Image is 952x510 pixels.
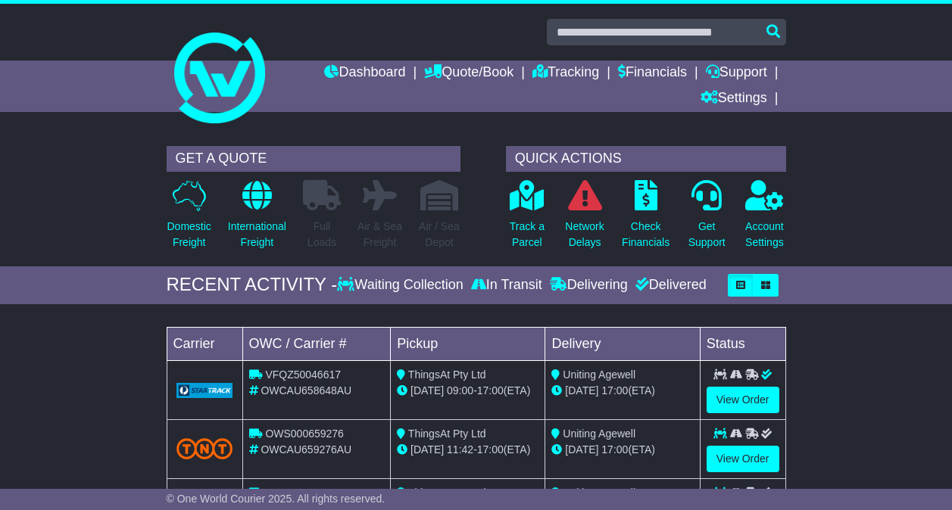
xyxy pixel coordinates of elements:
div: RECENT ACTIVITY - [167,274,338,296]
span: ThingsAt Pty Ltd [408,487,486,499]
td: Carrier [167,327,242,360]
p: Track a Parcel [510,219,545,250]
div: Waiting Collection [337,277,467,294]
a: DomesticFreight [167,179,212,259]
div: Delivered [632,277,707,294]
span: [DATE] [565,384,598,396]
p: Account Settings [745,219,784,250]
p: Get Support [688,219,726,250]
a: NetworkDelays [564,179,604,259]
td: Delivery [545,327,700,360]
span: OWCAU659276AU [261,443,351,456]
img: TNT_Domestic.png [176,438,233,459]
a: Dashboard [324,61,405,86]
a: Settings [701,86,767,112]
a: Tracking [532,61,599,86]
a: Financials [618,61,687,86]
td: Status [700,327,785,360]
span: OWS000659276 [265,428,344,440]
span: Uniting Agewell [563,369,635,381]
a: Quote/Book [424,61,513,86]
span: [DATE] [410,443,444,456]
div: GET A QUOTE [167,146,460,172]
a: View Order [707,387,779,413]
span: [DATE] [410,384,444,396]
span: © One World Courier 2025. All rights reserved. [167,493,385,505]
div: (ETA) [551,442,693,458]
span: ThingsAt Pty Ltd [408,369,486,381]
p: Air & Sea Freight [357,219,402,250]
span: 17:00 [477,443,504,456]
td: OWC / Carrier # [242,327,391,360]
p: Network Delays [565,219,604,250]
span: Uniting Agewell [563,487,635,499]
p: International Freight [228,219,286,250]
a: Track aParcel [509,179,545,259]
p: Check Financials [622,219,670,250]
span: 17:00 [601,443,628,456]
div: In Transit [467,277,546,294]
div: - (ETA) [397,383,538,399]
div: QUICK ACTIONS [506,146,786,172]
span: [DATE] [565,443,598,456]
p: Domestic Freight [167,219,211,250]
span: OWCAU658648AU [261,384,351,396]
div: (ETA) [551,383,693,399]
a: Support [706,61,767,86]
span: 17:00 [601,384,628,396]
a: CheckFinancials [621,179,670,259]
td: Pickup [391,327,545,360]
a: InternationalFreight [227,179,287,259]
img: GetCarrierServiceLogo [176,383,233,398]
a: GetSupport [688,179,726,259]
div: - (ETA) [397,442,538,458]
span: ThingsAt Pty Ltd [408,428,486,440]
a: AccountSettings [744,179,785,259]
span: 11:42 [447,443,473,456]
span: OWS000659202 [265,487,344,499]
div: Delivering [546,277,632,294]
a: View Order [707,446,779,472]
p: Full Loads [303,219,341,250]
span: Uniting Agewell [563,428,635,440]
span: 09:00 [447,384,473,396]
p: Air / Sea Depot [419,219,460,250]
span: 17:00 [477,384,504,396]
span: VFQZ50046617 [265,369,341,381]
